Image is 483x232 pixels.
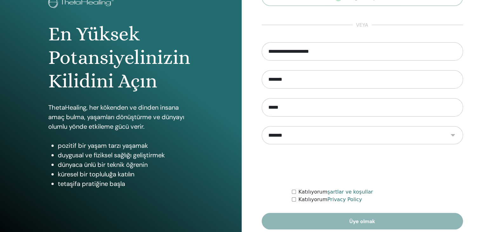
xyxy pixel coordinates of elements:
[58,169,193,179] li: küresel bir topluluğa katılın
[353,21,372,29] span: veya
[327,196,362,202] a: Privacy Policy
[314,154,411,179] iframe: reCAPTCHA
[327,189,373,195] a: şartlar ve koşullar
[299,188,373,196] label: Katılıyorum
[58,141,193,150] li: pozitif bir yaşam tarzı yaşamak
[58,150,193,160] li: duygusal ve fiziksel sağlığı geliştirmek
[48,22,193,93] h1: En Yüksek Potansiyelinizin Kilidini Açın
[58,160,193,169] li: dünyaca ünlü bir teknik öğrenin
[48,103,193,131] p: ThetaHealing, her kökenden ve dinden insana amaç bulma, yaşamları dönüştürme ve dünyayı olumlu yö...
[299,196,362,203] label: Katılıyorum
[58,179,193,188] li: tetaşifa pratiğine başla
